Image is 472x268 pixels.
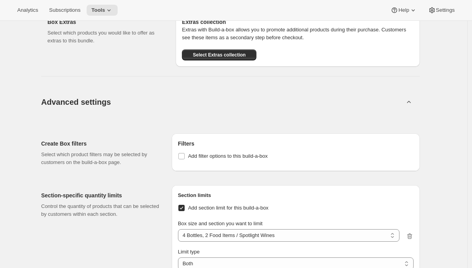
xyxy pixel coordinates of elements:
[188,205,269,211] span: Add section limit for this build-a-box
[182,26,414,42] p: Extras with Build-a-box allows you to promote additional products during their purchase. Customer...
[44,5,85,16] button: Subscriptions
[41,151,159,166] p: Select which product filters may be selected by customers on the build-a-box page.
[91,7,105,13] span: Tools
[193,52,246,58] span: Select Extras collection
[178,191,414,199] h6: Section limits
[41,96,111,108] span: Advanced settings
[188,153,268,159] span: Add filter options to this build-a-box
[423,5,459,16] button: Settings
[17,7,38,13] span: Analytics
[178,221,263,226] span: Box size and section you want to limit
[436,7,455,13] span: Settings
[182,49,256,60] button: Select Extras collection
[13,5,43,16] button: Analytics
[178,249,200,255] span: Limit type
[178,140,414,148] h6: Filters
[41,191,159,199] h2: Section-specific quantity limits
[47,18,163,26] h2: Box Extras
[87,5,118,16] button: Tools
[36,87,409,117] button: Advanced settings
[386,5,421,16] button: Help
[47,29,163,45] p: Select which products you would like to offer as extras to this bundle.
[49,7,80,13] span: Subscriptions
[398,7,409,13] span: Help
[41,140,159,148] h2: Create Box filters
[41,202,159,218] p: Control the quantity of products that can be selected by customers within each section.
[182,18,414,26] h6: Extras collection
